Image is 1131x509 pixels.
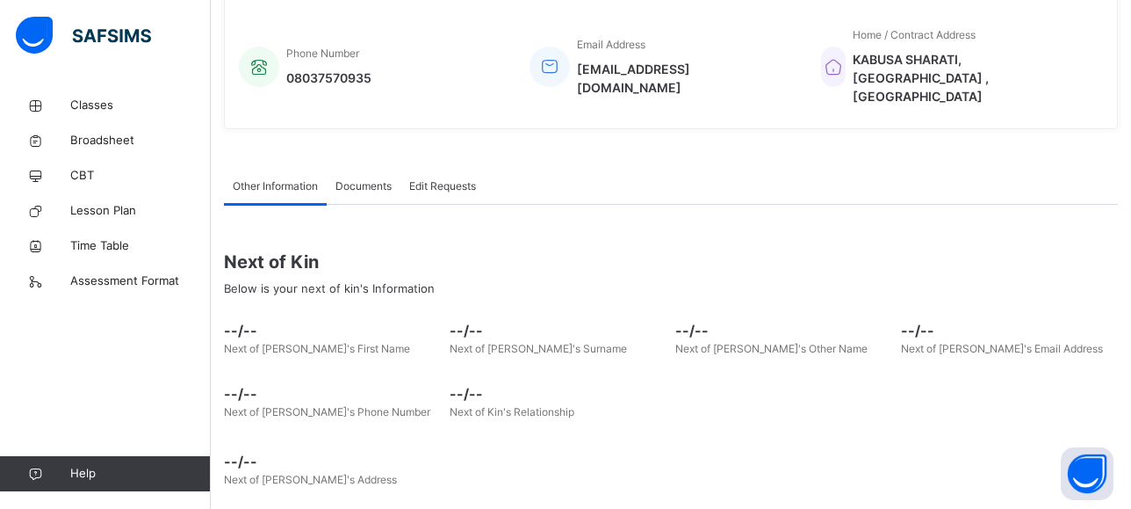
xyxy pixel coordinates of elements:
[853,50,1085,105] span: KABUSA SHARATI, [GEOGRAPHIC_DATA] , [GEOGRAPHIC_DATA]
[233,178,318,194] span: Other Information
[224,281,435,295] span: Below is your next of kin's Information
[224,383,441,404] span: --/--
[286,69,371,87] span: 08037570935
[409,178,476,194] span: Edit Requests
[224,405,430,418] span: Next of [PERSON_NAME]'s Phone Number
[70,132,211,149] span: Broadsheet
[16,17,151,54] img: safsims
[224,451,1118,472] span: --/--
[70,202,211,220] span: Lesson Plan
[70,97,211,114] span: Classes
[450,342,627,355] span: Next of [PERSON_NAME]'s Surname
[675,320,892,341] span: --/--
[70,465,210,483] span: Help
[224,320,441,341] span: --/--
[1061,447,1113,500] button: Open asap
[450,383,666,404] span: --/--
[70,167,211,185] span: CBT
[577,60,794,97] span: [EMAIL_ADDRESS][DOMAIN_NAME]
[224,342,410,355] span: Next of [PERSON_NAME]'s First Name
[70,237,211,255] span: Time Table
[286,47,359,60] span: Phone Number
[577,38,645,51] span: Email Address
[224,249,1118,275] span: Next of Kin
[450,320,666,341] span: --/--
[450,405,574,418] span: Next of Kin's Relationship
[335,178,392,194] span: Documents
[675,342,868,355] span: Next of [PERSON_NAME]'s Other Name
[70,273,211,290] span: Assessment Format
[901,342,1103,355] span: Next of [PERSON_NAME]'s Email Address
[853,28,976,41] span: Home / Contract Address
[901,320,1118,341] span: --/--
[224,473,397,486] span: Next of [PERSON_NAME]'s Address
